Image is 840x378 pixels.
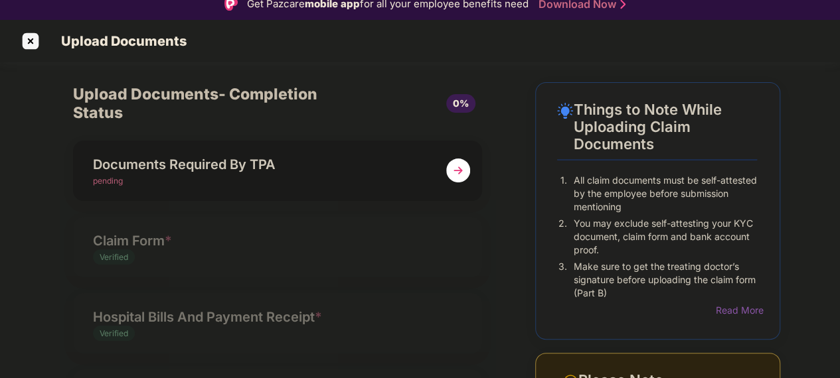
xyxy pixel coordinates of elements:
[93,176,123,186] span: pending
[560,174,567,214] p: 1.
[48,33,193,49] span: Upload Documents
[574,101,757,153] div: Things to Note While Uploading Claim Documents
[557,103,573,119] img: svg+xml;base64,PHN2ZyB4bWxucz0iaHR0cDovL3d3dy53My5vcmcvMjAwMC9zdmciIHdpZHRoPSIyNC4wOTMiIGhlaWdodD...
[93,154,431,175] div: Documents Required By TPA
[574,217,757,257] p: You may exclude self-attesting your KYC document, claim form and bank account proof.
[715,303,757,318] div: Read More
[20,31,41,52] img: svg+xml;base64,PHN2ZyBpZD0iQ3Jvc3MtMzJ4MzIiIHhtbG5zPSJodHRwOi8vd3d3LnczLm9yZy8yMDAwL3N2ZyIgd2lkdG...
[446,158,470,182] img: svg+xml;base64,PHN2ZyBpZD0iTmV4dCIgeG1sbnM9Imh0dHA6Ly93d3cudzMub3JnLzIwMDAvc3ZnIiB3aWR0aD0iMzYiIG...
[73,82,345,125] div: Upload Documents- Completion Status
[574,260,757,300] p: Make sure to get the treating doctor’s signature before uploading the claim form (Part B)
[574,174,757,214] p: All claim documents must be self-attested by the employee before submission mentioning
[558,217,567,257] p: 2.
[453,97,469,109] span: 0%
[558,260,567,300] p: 3.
